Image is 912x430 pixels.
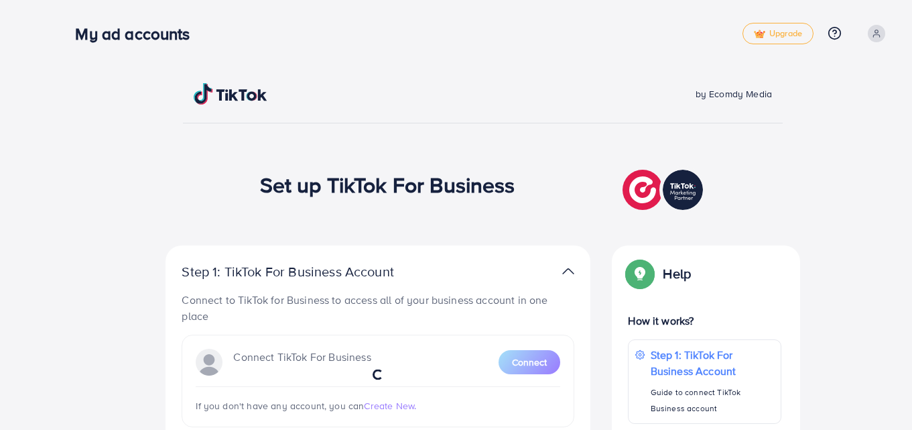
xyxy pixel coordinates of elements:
[754,30,765,39] img: tick
[182,264,436,280] p: Step 1: TikTok For Business Account
[628,262,652,286] img: Popup guide
[260,172,515,197] h1: Set up TikTok For Business
[754,29,802,39] span: Upgrade
[663,266,691,282] p: Help
[696,87,772,101] span: by Ecomdy Media
[623,166,706,213] img: TikTok partner
[562,262,574,281] img: TikTok partner
[628,313,781,329] p: How it works?
[742,23,813,44] a: tickUpgrade
[194,83,267,105] img: TikTok
[651,384,774,417] p: Guide to connect TikTok Business account
[651,347,774,379] p: Step 1: TikTok For Business Account
[75,24,200,44] h3: My ad accounts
